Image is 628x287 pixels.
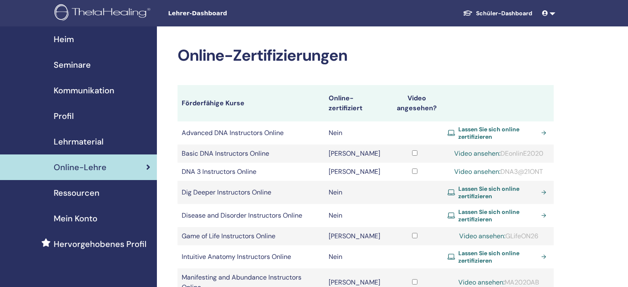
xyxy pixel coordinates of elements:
a: Video ansehen: [454,167,500,176]
span: Ressourcen [54,187,100,199]
td: DNA 3 Instructors Online [178,163,325,181]
th: Online-zertifiziert [325,85,386,121]
span: Lassen Sie sich online zertifizieren [458,126,538,140]
td: [PERSON_NAME] [325,145,386,163]
a: Lassen Sie sich online zertifizieren [448,249,550,264]
span: Lassen Sie sich online zertifizieren [458,249,538,264]
span: Mein Konto [54,212,97,225]
th: Förderfähige Kurse [178,85,325,121]
td: Basic DNA Instructors Online [178,145,325,163]
img: logo.png [55,4,153,23]
td: Nein [325,245,386,268]
td: Advanced DNA Instructors Online [178,121,325,145]
th: Video angesehen? [386,85,443,121]
td: Dig Deeper Instructors Online [178,181,325,204]
span: Heim [54,33,74,45]
td: Nein [325,121,386,145]
td: Nein [325,181,386,204]
a: Video ansehen: [458,278,505,287]
a: Video ansehen: [454,149,500,158]
a: Video ansehen: [459,232,505,240]
div: GLifeON26 [448,231,550,241]
a: Lassen Sie sich online zertifizieren [448,208,550,223]
td: Disease and Disorder Instructors Online [178,204,325,227]
span: Hervorgehobenes Profil [54,238,147,250]
div: DNA3@21ONT [448,167,550,177]
h2: Online-Zertifizierungen [178,46,554,65]
a: Lassen Sie sich online zertifizieren [448,126,550,140]
span: Seminare [54,59,91,71]
span: Lehrmaterial [54,135,104,148]
td: [PERSON_NAME] [325,227,386,245]
span: Lassen Sie sich online zertifizieren [458,185,538,200]
td: Game of Life Instructors Online [178,227,325,245]
img: graduation-cap-white.svg [463,9,473,17]
div: DEonlinE2020 [448,149,550,159]
span: Profil [54,110,74,122]
span: Kommunikation [54,84,114,97]
td: [PERSON_NAME] [325,163,386,181]
td: Nein [325,204,386,227]
a: Schüler-Dashboard [456,6,539,21]
td: Intuitive Anatomy Instructors Online [178,245,325,268]
span: Online-Lehre [54,161,107,173]
span: Lassen Sie sich online zertifizieren [458,208,538,223]
span: Lehrer-Dashboard [168,9,292,18]
a: Lassen Sie sich online zertifizieren [448,185,550,200]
